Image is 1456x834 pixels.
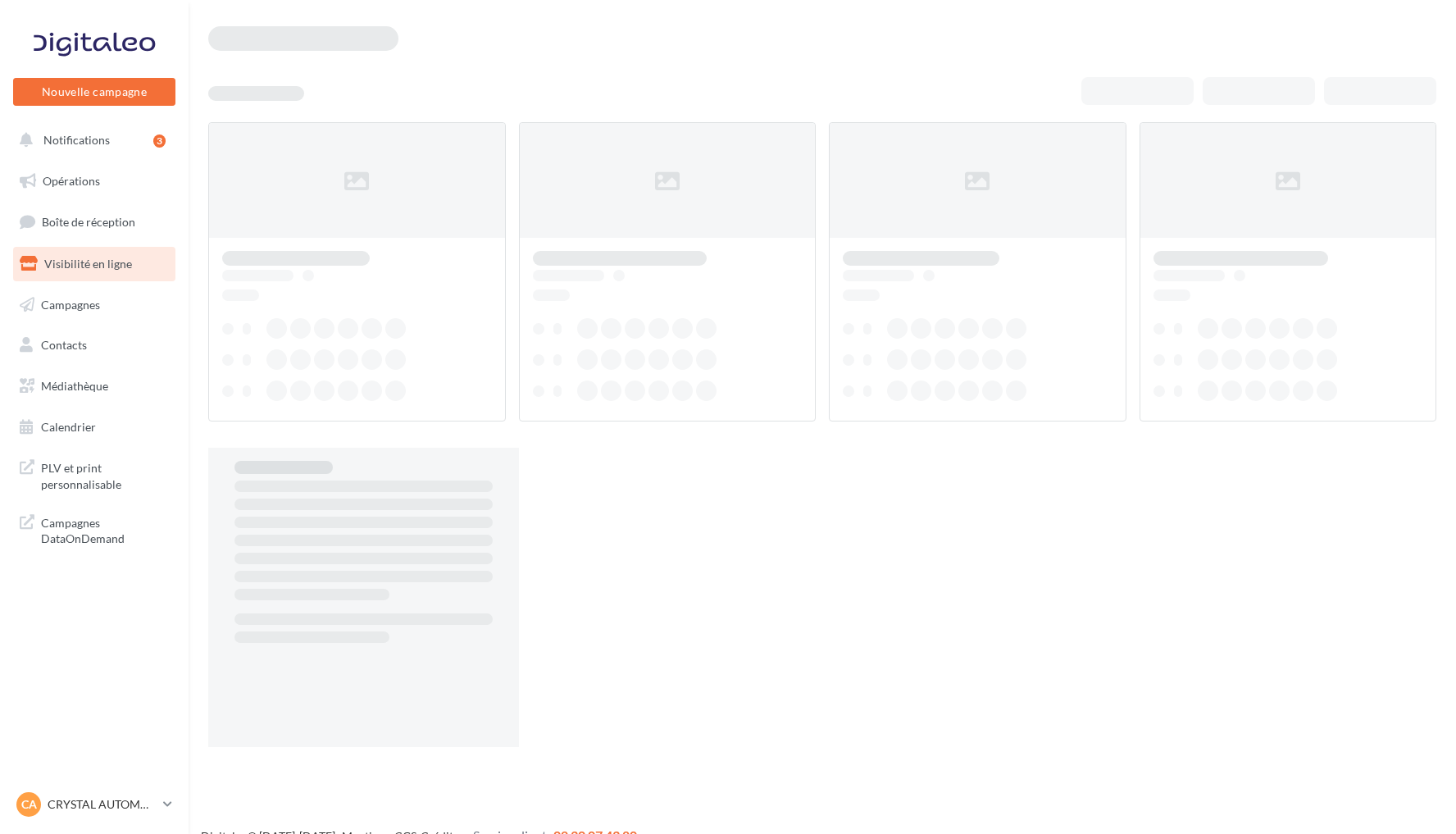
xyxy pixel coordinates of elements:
span: Calendrier [41,420,96,434]
a: Campagnes DataOnDemand [10,505,179,554]
a: Boîte de réception [10,204,179,239]
span: Notifications [43,133,110,147]
span: Contacts [41,338,87,352]
span: Opérations [43,174,100,188]
a: Campagnes [10,288,179,322]
span: Médiathèque [41,379,108,393]
a: Contacts [10,328,179,362]
span: Campagnes [41,297,100,311]
a: Opérations [10,164,179,198]
span: Visibilité en ligne [44,257,132,271]
span: CA [21,796,37,813]
a: PLV et print personnalisable [10,450,179,499]
span: Campagnes DataOnDemand [41,512,169,547]
p: CRYSTAL AUTOMOBILES [48,796,157,813]
a: Visibilité en ligne [10,247,179,281]
div: 3 [153,134,166,148]
span: Boîte de réception [42,215,135,229]
button: Notifications 3 [10,123,172,157]
a: CA CRYSTAL AUTOMOBILES [13,789,175,820]
span: PLV et print personnalisable [41,457,169,492]
a: Médiathèque [10,369,179,403]
a: Calendrier [10,410,179,444]
button: Nouvelle campagne [13,78,175,106]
